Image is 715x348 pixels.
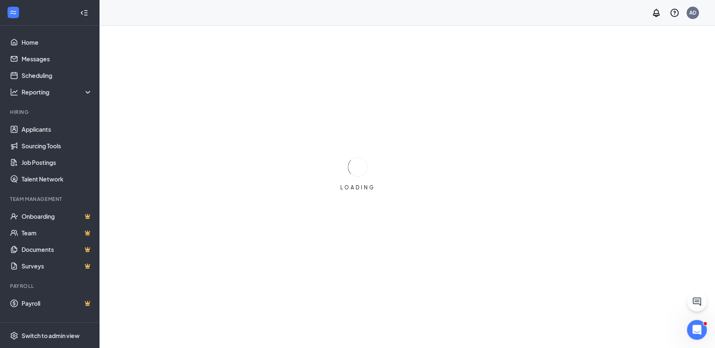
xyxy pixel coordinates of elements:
iframe: Intercom live chat [687,320,707,340]
a: Job Postings [22,154,92,171]
a: DocumentsCrown [22,241,92,258]
svg: Collapse [80,9,88,17]
a: OnboardingCrown [22,208,92,225]
div: AD [689,9,696,16]
a: PayrollCrown [22,295,92,312]
a: Home [22,34,92,51]
a: Messages [22,51,92,67]
svg: ChatActive [692,297,702,307]
div: Reporting [22,88,93,96]
div: Team Management [10,196,91,203]
a: Scheduling [22,67,92,84]
a: Applicants [22,121,92,138]
svg: Settings [10,331,18,340]
div: Switch to admin view [22,331,80,340]
a: Sourcing Tools [22,138,92,154]
button: ChatActive [687,292,707,312]
svg: Analysis [10,88,18,96]
a: Talent Network [22,171,92,187]
a: SurveysCrown [22,258,92,274]
div: Payroll [10,283,91,290]
div: Hiring [10,109,91,116]
svg: Notifications [651,8,661,18]
svg: WorkstreamLogo [9,8,17,17]
svg: QuestionInfo [669,8,679,18]
a: TeamCrown [22,225,92,241]
div: LOADING [337,184,378,191]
